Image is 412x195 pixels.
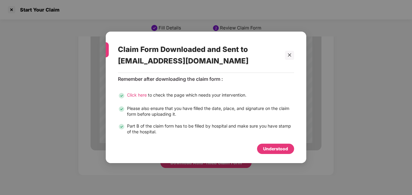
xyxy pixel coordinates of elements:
[118,76,294,83] div: Remember after downloading the claim form :
[118,106,125,113] img: svg+xml;base64,PHN2ZyB3aWR0aD0iMjQiIGhlaWdodD0iMjQiIHZpZXdCb3g9IjAgMCAyNCAyNCIgZmlsbD0ibm9uZSIgeG...
[118,92,125,100] img: svg+xml;base64,PHN2ZyB3aWR0aD0iMjQiIGhlaWdodD0iMjQiIHZpZXdCb3g9IjAgMCAyNCAyNCIgZmlsbD0ibm9uZSIgeG...
[287,53,292,57] span: close
[127,123,294,135] div: Part B of the claim form has to be filled by hospital and make sure you have stamp of the hospital.
[127,93,147,98] span: Click here
[127,92,246,100] div: to check the page which needs your intervention.
[118,123,125,131] img: svg+xml;base64,PHN2ZyB3aWR0aD0iMjQiIGhlaWdodD0iMjQiIHZpZXdCb3g9IjAgMCAyNCAyNCIgZmlsbD0ibm9uZSIgeG...
[263,146,288,152] div: Understood
[118,38,280,73] div: Claim Form Downloaded and Sent to [EMAIL_ADDRESS][DOMAIN_NAME]
[127,106,294,117] div: Please also ensure that you have filled the date, place, and signature on the claim form before u...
